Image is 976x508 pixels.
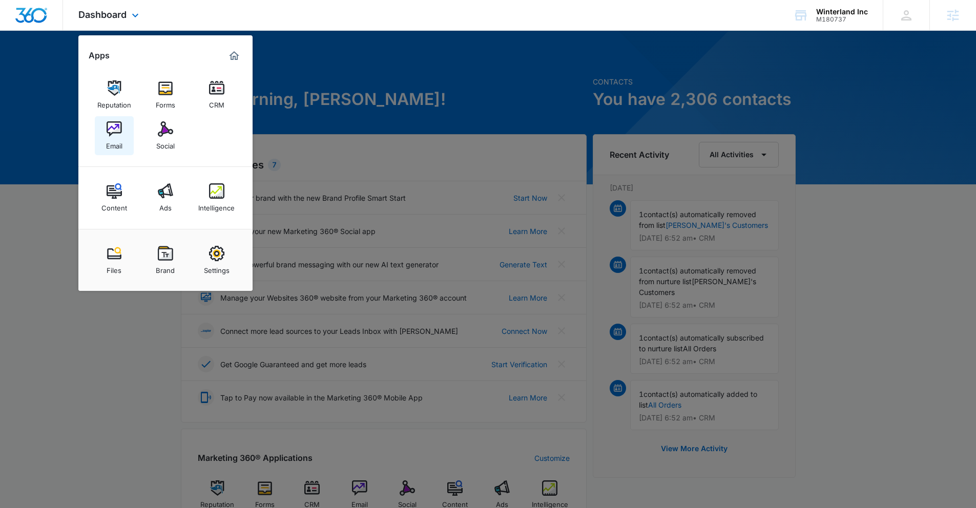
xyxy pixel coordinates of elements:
[146,116,185,155] a: Social
[156,96,175,109] div: Forms
[101,199,127,212] div: Content
[159,199,172,212] div: Ads
[95,241,134,280] a: Files
[816,8,868,16] div: account name
[209,96,224,109] div: CRM
[107,261,121,274] div: Files
[146,75,185,114] a: Forms
[156,261,175,274] div: Brand
[156,137,175,150] div: Social
[226,48,242,64] a: Marketing 360® Dashboard
[95,116,134,155] a: Email
[197,178,236,217] a: Intelligence
[146,241,185,280] a: Brand
[95,75,134,114] a: Reputation
[197,241,236,280] a: Settings
[198,199,235,212] div: Intelligence
[197,75,236,114] a: CRM
[106,137,122,150] div: Email
[204,261,230,274] div: Settings
[95,178,134,217] a: Content
[78,9,127,20] span: Dashboard
[146,178,185,217] a: Ads
[816,16,868,23] div: account id
[89,51,110,60] h2: Apps
[97,96,131,109] div: Reputation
